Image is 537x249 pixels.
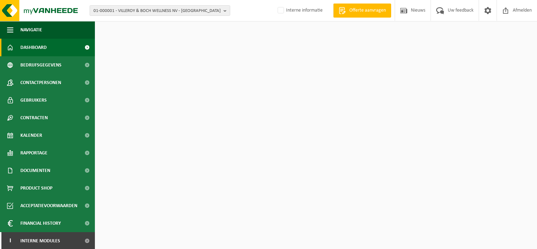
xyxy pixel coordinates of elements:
[20,162,50,179] span: Documenten
[20,179,52,197] span: Product Shop
[20,109,48,127] span: Contracten
[93,6,221,16] span: 01-000001 - VILLEROY & BOCH WELLNESS NV - [GEOGRAPHIC_DATA]
[20,91,47,109] span: Gebruikers
[348,7,388,14] span: Offerte aanvragen
[20,215,61,232] span: Financial History
[276,5,323,16] label: Interne informatie
[20,21,42,39] span: Navigatie
[90,5,230,16] button: 01-000001 - VILLEROY & BOCH WELLNESS NV - [GEOGRAPHIC_DATA]
[20,56,62,74] span: Bedrijfsgegevens
[20,74,61,91] span: Contactpersonen
[333,4,391,18] a: Offerte aanvragen
[20,127,42,144] span: Kalender
[20,144,47,162] span: Rapportage
[20,197,77,215] span: Acceptatievoorwaarden
[20,39,47,56] span: Dashboard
